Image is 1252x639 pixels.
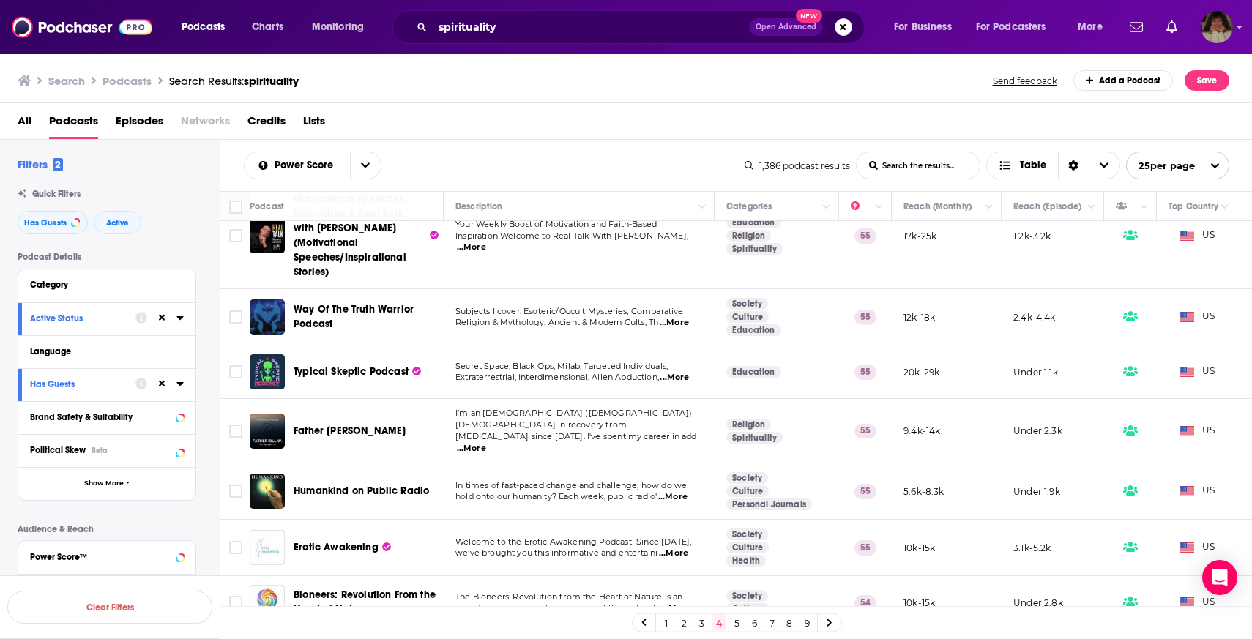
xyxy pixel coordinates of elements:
[116,109,163,139] span: Episodes
[726,498,812,510] a: Personal Journals
[455,408,692,430] span: I’m an [DEMOGRAPHIC_DATA] ([DEMOGRAPHIC_DATA]) [DEMOGRAPHIC_DATA] in recovery from
[903,425,940,437] p: 9.4k-14k
[406,10,879,44] div: Search podcasts, credits, & more...
[30,275,184,294] button: Category
[1180,595,1215,610] span: US
[229,229,242,242] span: Toggle select row
[229,425,242,438] span: Toggle select row
[1202,560,1237,595] div: Open Intercom Messenger
[242,15,292,39] a: Charts
[854,365,876,379] p: 55
[854,484,876,498] p: 55
[229,485,242,498] span: Toggle select row
[726,243,783,255] a: Spirituality
[171,15,244,39] button: open menu
[455,431,699,441] span: [MEDICAL_DATA] since [DATE]. I've spent my career in addi
[294,424,406,438] a: Father [PERSON_NAME]
[30,547,184,565] button: Power Score™
[312,17,364,37] span: Monitoring
[455,306,684,316] span: Subjects I cover: Esoteric/Occult Mysteries, Comparative
[18,211,88,234] button: Has Guests
[894,17,952,37] span: For Business
[1180,310,1215,324] span: US
[1126,152,1229,179] button: open menu
[726,590,768,602] a: Society
[294,365,409,378] span: Typical Skeptic Podcast
[1078,17,1103,37] span: More
[30,412,171,422] div: Brand Safety & Suitability
[294,540,391,555] a: Erotic Awakening
[303,109,325,139] a: Lists
[726,419,771,430] a: Religion
[18,467,195,500] button: Show More
[726,217,781,228] a: Education
[729,614,744,632] a: 5
[30,445,86,455] span: Political Skew
[726,230,771,242] a: Religion
[53,158,63,171] span: 2
[18,252,196,262] p: Podcast Details
[1013,485,1060,498] p: Under 1.9k
[30,346,174,356] div: Language
[1058,152,1089,179] div: Sort Direction
[1020,160,1046,171] span: Table
[726,432,783,444] a: Spirituality
[30,441,184,459] button: Political SkewBeta
[726,472,768,484] a: Society
[49,109,98,139] a: Podcasts
[884,15,970,39] button: open menu
[1073,70,1174,91] a: Add a Podcast
[800,614,814,632] a: 9
[871,198,888,216] button: Column Actions
[7,591,212,624] button: Clear Filters
[433,15,749,39] input: Search podcasts, credits, & more...
[726,198,772,215] div: Categories
[48,74,85,88] h3: Search
[455,602,660,613] span: award-winning series featuring breakthrough solu
[455,361,668,371] span: Secret Space, Black Ops, Milab, Targeted Individuals,
[726,298,768,310] a: Society
[818,198,835,216] button: Column Actions
[229,541,242,554] span: Toggle select row
[1013,425,1062,437] p: Under 2.3k
[677,614,691,632] a: 2
[169,74,299,88] a: Search Results:spirituality
[1116,198,1136,215] div: Has Guests
[1201,11,1233,43] img: User Profile
[726,555,766,567] a: Health
[1169,198,1218,215] div: Top Country
[756,23,816,31] span: Open Advanced
[1180,540,1215,555] span: US
[294,302,439,332] a: Way Of The Truth Warrior Podcast
[693,198,711,216] button: Column Actions
[455,372,659,382] span: Extraterrestrial, Interdimensional, Alien Abduction,
[18,109,31,139] a: All
[84,479,124,487] span: Show More
[1201,11,1233,43] span: Logged in as angelport
[250,414,285,449] img: Father Bill W.
[250,198,284,215] div: Podcast
[903,597,935,609] p: 10k-15k
[92,446,108,455] div: Beta
[1180,484,1215,498] span: US
[455,317,658,327] span: Religion & Mythology, Ancient & Modern Cults, Th
[1180,424,1215,438] span: US
[229,310,242,324] span: Toggle select row
[32,189,81,199] span: Quick Filters
[1127,154,1195,177] span: 25 per page
[903,311,935,324] p: 12k-18k
[250,354,285,389] img: Typical Skeptic Podcast
[229,365,242,378] span: Toggle select row
[986,152,1120,179] button: Choose View
[294,484,429,498] a: Humankind on Public Radio
[660,372,689,384] span: ...More
[250,474,285,509] a: Humankind on Public Radio
[903,366,939,378] p: 20k-29k
[244,152,381,179] h2: Choose List sort
[455,491,657,501] span: hold onto our humanity? Each week, public radio'
[455,231,688,241] span: Inspiration!Welcome to Real Talk With [PERSON_NAME],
